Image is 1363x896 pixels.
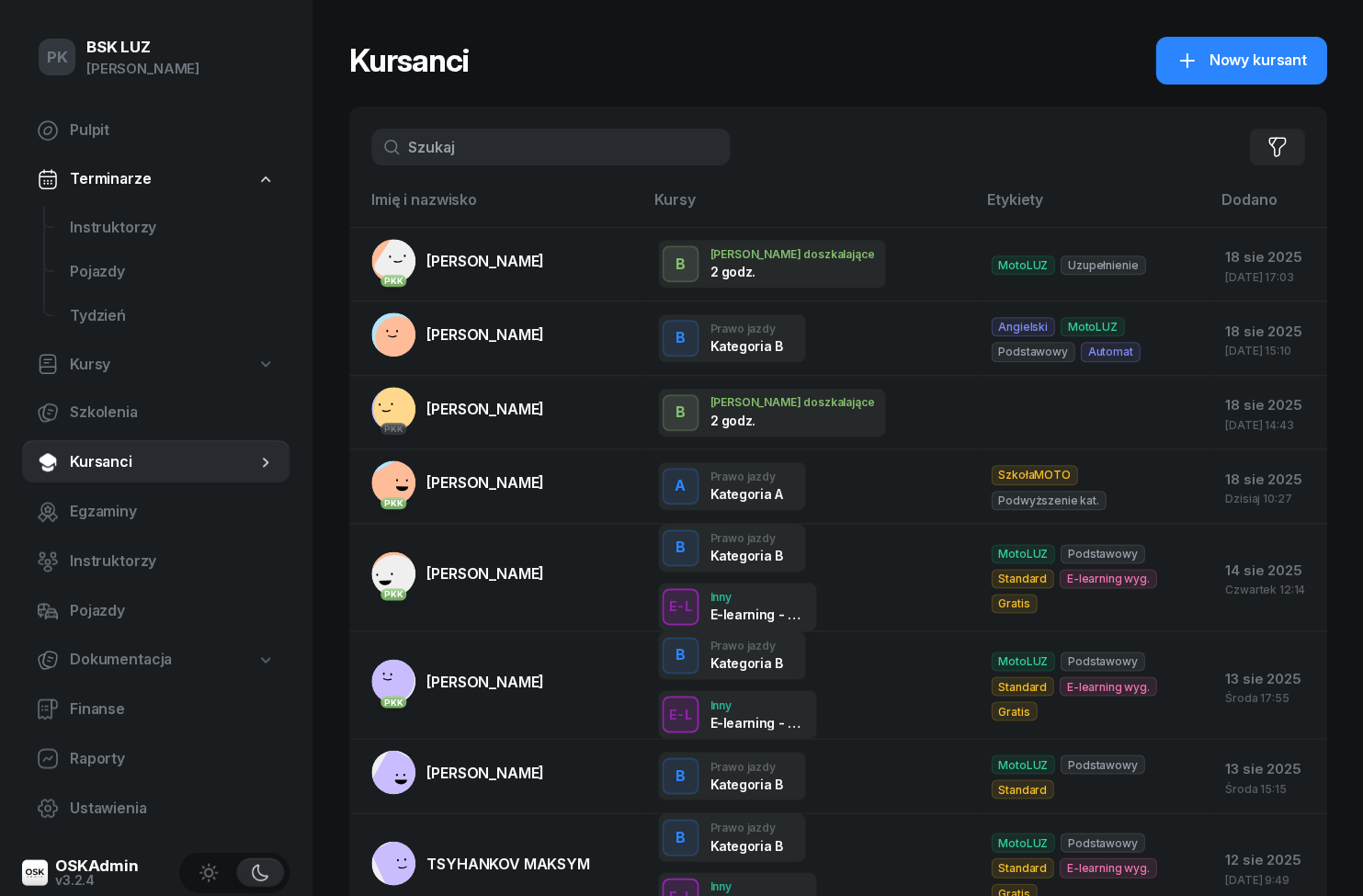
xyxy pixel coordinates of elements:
[1060,255,1144,275] span: Uzupełnienie
[991,255,1055,275] span: MotoLUZ
[662,245,699,282] button: B
[710,248,874,260] div: [PERSON_NAME] doszkalające
[668,822,693,853] div: B
[70,599,275,623] span: Pojazdy
[55,206,290,250] a: Instruktorzy
[991,491,1106,510] span: Podwyższenie kat.
[991,317,1055,336] span: Angielski
[991,779,1054,799] span: Standard
[22,859,48,885] img: logo-xs@2x.png
[47,50,68,65] span: PK
[70,796,275,820] span: Ustawienia
[70,167,151,191] span: Terminarze
[1059,857,1156,877] span: E-learning wyg.
[991,652,1055,671] span: MotoLUZ
[22,686,290,731] a: Finanse
[1060,544,1143,563] span: Podstawowy
[70,550,275,573] span: Instruktorzy
[710,396,874,408] div: [PERSON_NAME] doszkalające
[426,252,544,270] span: [PERSON_NAME]
[371,659,544,703] a: PKK[PERSON_NAME]
[668,397,693,428] div: B
[55,873,139,886] div: v3.2.4
[1225,345,1312,357] div: [DATE] 15:10
[991,342,1074,361] span: Podstawowy
[1209,49,1306,73] span: Nowy kursant
[991,465,1077,484] span: SzkołaMOTO
[710,486,782,502] div: Kategoria A
[381,497,407,509] div: PKK
[70,450,256,474] span: Kursanci
[668,760,693,791] div: B
[662,757,699,794] button: B
[710,548,782,563] div: Kategoria B
[371,841,589,885] a: TSYHANKOV MAKSYM
[991,676,1054,696] span: Standard
[70,500,275,524] span: Egzaminy
[22,786,290,830] a: Ustawienia
[1060,652,1143,671] span: Podstawowy
[1210,187,1326,227] th: Dodano
[1225,847,1312,871] div: 12 sie 2025
[426,325,544,344] span: [PERSON_NAME]
[22,391,290,435] a: Szkolenia
[1225,666,1312,690] div: 13 sie 2025
[1059,676,1156,696] span: E-learning wyg.
[662,394,699,431] button: B
[371,387,544,431] a: PKK[PERSON_NAME]
[1225,468,1312,492] div: 18 sie 2025
[662,468,699,505] button: A
[1225,245,1312,269] div: 18 sie 2025
[22,344,290,386] a: Kursy
[70,746,275,770] span: Raporty
[22,158,290,200] a: Terminarze
[86,40,199,55] div: BSK LUZ
[710,591,805,603] div: Inny
[668,640,693,671] div: B
[991,594,1037,613] span: Gratis
[426,672,544,690] span: [PERSON_NAME]
[426,854,589,872] span: TSYHANKOV MAKSYM
[710,607,805,622] div: E-learning - 90 dni
[643,187,976,227] th: Kursy
[991,857,1054,877] span: Standard
[371,460,544,505] a: PKK[PERSON_NAME]
[1060,833,1143,852] span: Podstawowy
[710,413,805,428] div: 2 godz.
[710,879,805,891] div: Inny
[1225,493,1312,505] div: Dzisiaj 10:27
[371,750,544,794] a: [PERSON_NAME]
[1225,271,1312,283] div: [DATE] 17:03
[22,589,290,633] a: Pojazdy
[426,564,544,583] span: [PERSON_NAME]
[55,857,139,873] div: OSKAdmin
[710,323,782,335] div: Prawo jazdy
[1225,782,1312,794] div: Środa 15:15
[1225,691,1312,703] div: Środa 17:55
[70,260,275,284] span: Pojazdy
[991,754,1055,774] span: MotoLUZ
[55,294,290,338] a: Tydzień
[1060,317,1124,336] span: MotoLUZ
[381,588,407,600] div: PKK
[991,569,1054,588] span: Standard
[662,637,699,674] button: B
[381,696,407,708] div: PKK
[1225,873,1312,885] div: [DATE] 9:49
[710,776,782,791] div: Kategoria B
[381,275,407,287] div: PKK
[1225,419,1312,431] div: [DATE] 14:43
[70,697,275,720] span: Finanse
[381,423,407,435] div: PKK
[662,588,699,625] button: E-L
[371,551,544,595] a: PKK[PERSON_NAME]
[710,471,782,482] div: Prawo jazdy
[426,763,544,781] span: [PERSON_NAME]
[1225,756,1312,780] div: 13 sie 2025
[991,544,1055,563] span: MotoLUZ
[70,401,275,425] span: Szkolenia
[667,471,693,502] div: A
[710,264,805,279] div: 2 godz.
[1060,754,1143,774] span: Podstawowy
[710,640,782,652] div: Prawo jazdy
